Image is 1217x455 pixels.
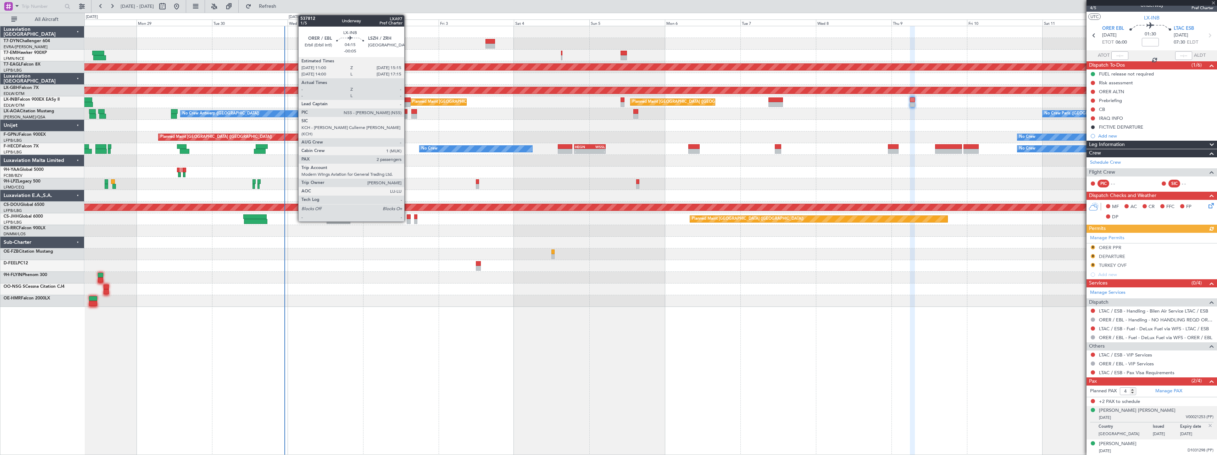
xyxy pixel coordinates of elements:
[4,62,40,67] a: T7-EAGLFalcon 8X
[1174,39,1185,46] span: 07:30
[4,168,20,172] span: 9H-YAA
[212,19,288,26] div: Tue 30
[1099,407,1176,414] div: [PERSON_NAME] [PERSON_NAME]
[4,51,47,55] a: T7-EMIHawker 900XP
[1174,32,1188,39] span: [DATE]
[4,285,25,289] span: OO-NSG S
[4,273,22,277] span: 9H-FLYIN
[4,138,22,143] a: LFPB/LBG
[1186,414,1213,420] span: V00021253 (PP)
[4,133,19,137] span: F-GPNJ
[4,56,24,61] a: LFMN/NCE
[1099,398,1140,405] span: +2 PAX to schedule
[1102,39,1114,46] span: ETOT
[4,226,45,230] a: CS-RRCFalcon 900LX
[4,168,44,172] a: 9H-YAAGlobal 5000
[1099,370,1174,376] a: LTAC / ESB - Pax Visa Requirements
[1089,141,1125,149] span: Leg Information
[1099,308,1208,314] a: LTAC / ESB - Handling - Bilen Air Service LTAC / ESB
[1153,424,1180,431] p: Issued
[1090,159,1121,166] a: Schedule Crew
[590,149,605,153] div: -
[1099,317,1213,323] a: ORER / EBL - Handling - NO HANDLING REQD ORER/EBL
[665,19,740,26] div: Mon 6
[967,19,1043,26] div: Fri 10
[1180,431,1207,438] p: [DATE]
[4,109,20,113] span: LX-AOA
[1191,279,1202,287] span: (0/4)
[1191,5,1213,11] span: Pref Charter
[4,150,22,155] a: LFPB/LBG
[289,14,301,20] div: [DATE]
[8,14,77,25] button: All Aircraft
[1099,97,1122,103] div: Prebriefing
[1099,352,1152,358] a: LTAC / ESB - VIP Services
[4,261,28,265] a: D-FEELPC12
[1207,422,1213,429] img: close
[4,62,21,67] span: T7-EAGL
[4,39,50,43] a: T7-DYNChallenger 604
[1089,149,1101,157] span: Crew
[4,44,48,50] a: EVRA/[PERSON_NAME]
[1194,52,1206,59] span: ALDT
[1099,440,1137,448] div: [PERSON_NAME]
[1099,431,1153,438] p: [GEOGRAPHIC_DATA]
[4,133,46,137] a: F-GPNJFalcon 900EX
[18,17,75,22] span: All Aircraft
[1090,289,1126,296] a: Manage Services
[61,19,137,26] div: Sun 28
[4,91,24,96] a: EDLW/DTM
[4,296,50,300] a: OE-HMRFalcon 2000LX
[4,208,22,213] a: LFPB/LBG
[1099,115,1123,121] div: IRAQ INFO
[589,19,665,26] div: Sun 5
[1144,14,1160,22] span: LX-INB
[4,109,54,113] a: LX-AOACitation Mustang
[1090,5,1107,11] span: 4/5
[1130,203,1137,210] span: AC
[4,173,22,178] a: FCBB/BZV
[1112,214,1118,221] span: DP
[4,249,19,254] span: OE-FZB
[891,19,967,26] div: Thu 9
[1099,124,1143,130] div: FICTIVE DEPARTURE
[4,144,39,148] a: F-HECDFalcon 7X
[4,261,18,265] span: D-FEEL
[1089,377,1097,386] span: Pax
[1088,13,1101,20] button: UTC
[1099,415,1111,420] span: [DATE]
[1099,106,1105,112] div: CB
[4,214,19,219] span: CS-JHH
[22,1,62,12] input: Trip Number
[1089,192,1156,200] span: Dispatch Checks and Weather
[1153,431,1180,438] p: [DATE]
[1102,32,1117,39] span: [DATE]
[1043,19,1118,26] div: Sat 11
[1174,25,1194,32] span: LTAC ESB
[1180,424,1207,431] p: Expiry date
[363,19,439,26] div: Thu 2
[590,145,605,149] div: WSSL
[1099,80,1133,86] div: Risk assessment
[1089,298,1108,307] span: Dispatch
[4,114,45,120] a: [PERSON_NAME]/QSA
[4,97,17,102] span: LX-INB
[4,231,26,237] a: DNMM/LOS
[4,179,40,184] a: 9H-LPZLegacy 500
[1166,203,1174,210] span: FFC
[253,4,283,9] span: Refresh
[692,214,804,224] div: Planned Maint [GEOGRAPHIC_DATA] ([GEOGRAPHIC_DATA])
[4,86,39,90] a: LX-GBHFalcon 7X
[1099,89,1124,95] div: ORER ALTN
[1099,71,1154,77] div: FUEL release not required
[1186,203,1191,210] span: FP
[1099,448,1111,454] span: [DATE]
[1187,39,1198,46] span: ELDT
[4,51,17,55] span: T7-EMI
[4,296,21,300] span: OE-HMR
[4,103,24,108] a: EDLW/DTM
[86,14,98,20] div: [DATE]
[4,226,19,230] span: CS-RRC
[4,185,24,190] a: LFMD/CEQ
[1182,180,1198,187] div: - -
